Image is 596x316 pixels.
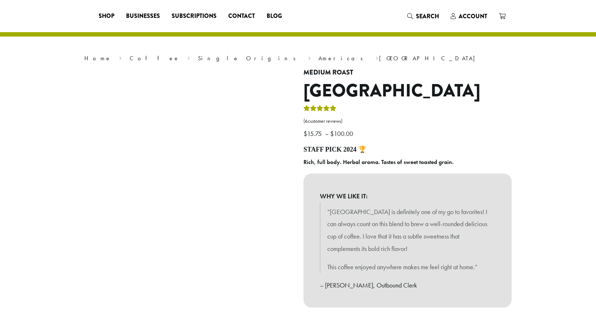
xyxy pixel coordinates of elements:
p: This coffee enjoyed anywhere makes me feel right at home.” [327,261,488,273]
h1: [GEOGRAPHIC_DATA] [303,80,512,102]
a: Shop [93,10,120,22]
nav: Breadcrumb [84,54,512,63]
bdi: 15.75 [303,129,324,138]
a: Americas [318,54,368,62]
bdi: 100.00 [330,129,355,138]
b: Rich, full body. Herbal aroma. Tastes of sweet toasted grain. [303,158,454,166]
span: Businesses [126,12,160,21]
a: (6customer reviews) [303,118,512,125]
a: Home [84,54,111,62]
span: Contact [228,12,255,21]
span: 6 [305,118,308,124]
span: $ [303,129,307,138]
span: Search [416,12,439,20]
h4: STAFF PICK 2024 🏆 [303,146,512,154]
a: Single Origins [198,54,301,62]
span: Subscriptions [172,12,217,21]
span: › [308,52,311,63]
span: › [119,52,122,63]
a: Search [401,10,445,22]
span: › [187,52,190,63]
h4: Medium Roast [303,69,512,77]
span: $ [330,129,334,138]
p: – [PERSON_NAME], Outbound Clerk [320,279,495,292]
a: Coffee [130,54,180,62]
span: – [325,129,329,138]
p: “[GEOGRAPHIC_DATA] is definitely one of my go to favorites! I can always count on this blend to b... [327,206,488,255]
span: Blog [267,12,282,21]
span: Shop [99,12,114,21]
span: › [376,52,378,63]
b: WHY WE LIKE IT: [320,190,495,202]
span: Account [459,12,487,20]
div: Rated 4.83 out of 5 [303,104,336,115]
